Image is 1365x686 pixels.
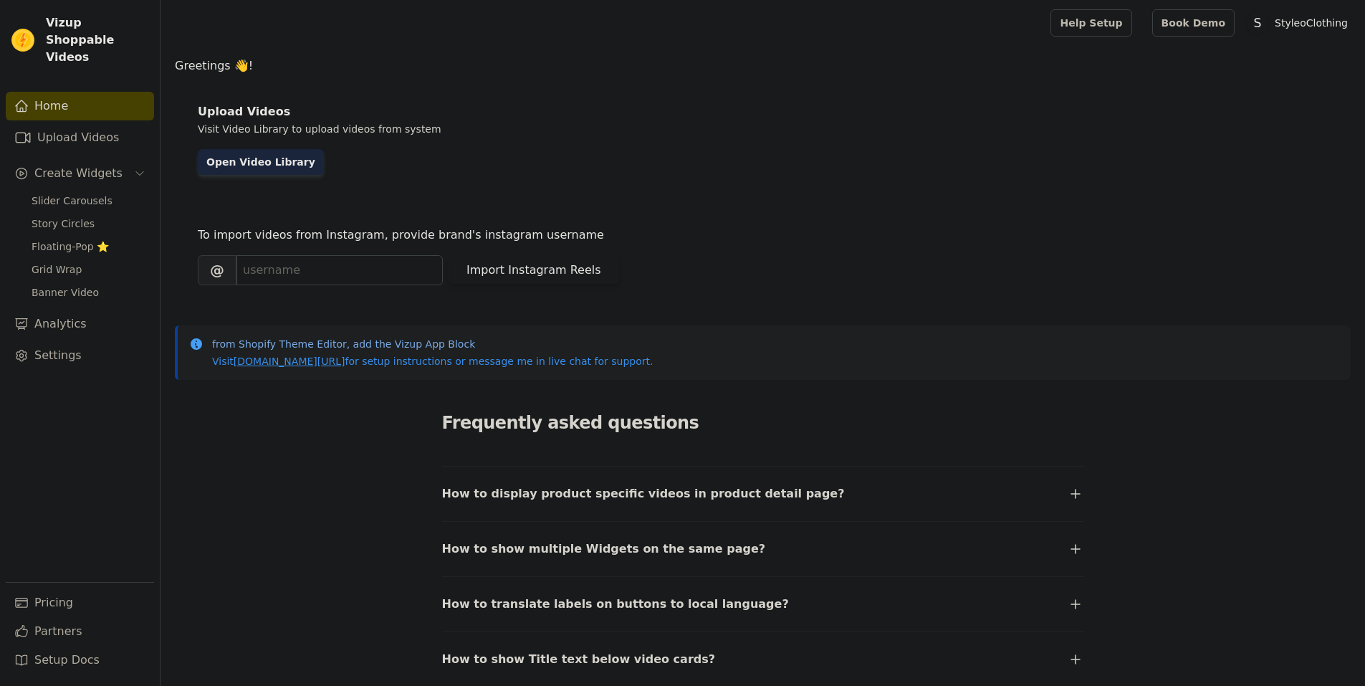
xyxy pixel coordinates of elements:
div: To import videos from Instagram, provide brand's instagram username [198,227,1328,244]
input: username [236,255,443,285]
a: Setup Docs [6,646,154,675]
a: Slider Carousels [23,191,154,211]
span: Create Widgets [34,165,123,182]
span: How to display product specific videos in product detail page? [442,484,845,504]
a: Banner Video [23,282,154,302]
span: Banner Video [32,285,99,300]
h4: Greetings 👋! [175,57,1351,75]
span: How to translate labels on buttons to local language? [442,594,789,614]
button: S StyleoClothing [1246,10,1354,36]
button: Create Widgets [6,159,154,188]
button: How to display product specific videos in product detail page? [442,484,1084,504]
button: Import Instagram Reels [449,257,619,284]
a: Help Setup [1050,9,1131,37]
button: How to translate labels on buttons to local language? [442,594,1084,614]
p: Visit Video Library to upload videos from system [198,120,840,138]
h2: Frequently asked questions [442,409,1084,437]
text: S [1254,16,1262,30]
p: Visit for setup instructions or message me in live chat for support. [212,354,653,368]
a: [DOMAIN_NAME][URL] [234,356,345,367]
a: Floating-Pop ⭐ [23,237,154,257]
a: Partners [6,617,154,646]
span: Story Circles [32,216,95,231]
span: How to show Title text below video cards? [442,649,716,670]
p: StyleoClothing [1269,10,1354,36]
a: Settings [6,341,154,370]
a: Analytics [6,310,154,338]
a: Home [6,92,154,120]
a: Story Circles [23,214,154,234]
span: Grid Wrap [32,262,82,277]
p: from Shopify Theme Editor, add the Vizup App Block [212,337,653,351]
h4: Upload Videos [198,103,1328,120]
span: Slider Carousels [32,194,112,208]
a: Book Demo [1152,9,1235,37]
span: Floating-Pop ⭐ [32,239,109,254]
img: Vizup [11,29,34,52]
span: Vizup Shoppable Videos [46,14,148,66]
button: How to show multiple Widgets on the same page? [442,539,1084,559]
button: How to show Title text below video cards? [442,649,1084,670]
span: How to show multiple Widgets on the same page? [442,539,766,559]
a: Open Video Library [198,149,324,175]
span: @ [198,255,236,285]
a: Grid Wrap [23,259,154,280]
a: Pricing [6,589,154,617]
a: Upload Videos [6,123,154,152]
